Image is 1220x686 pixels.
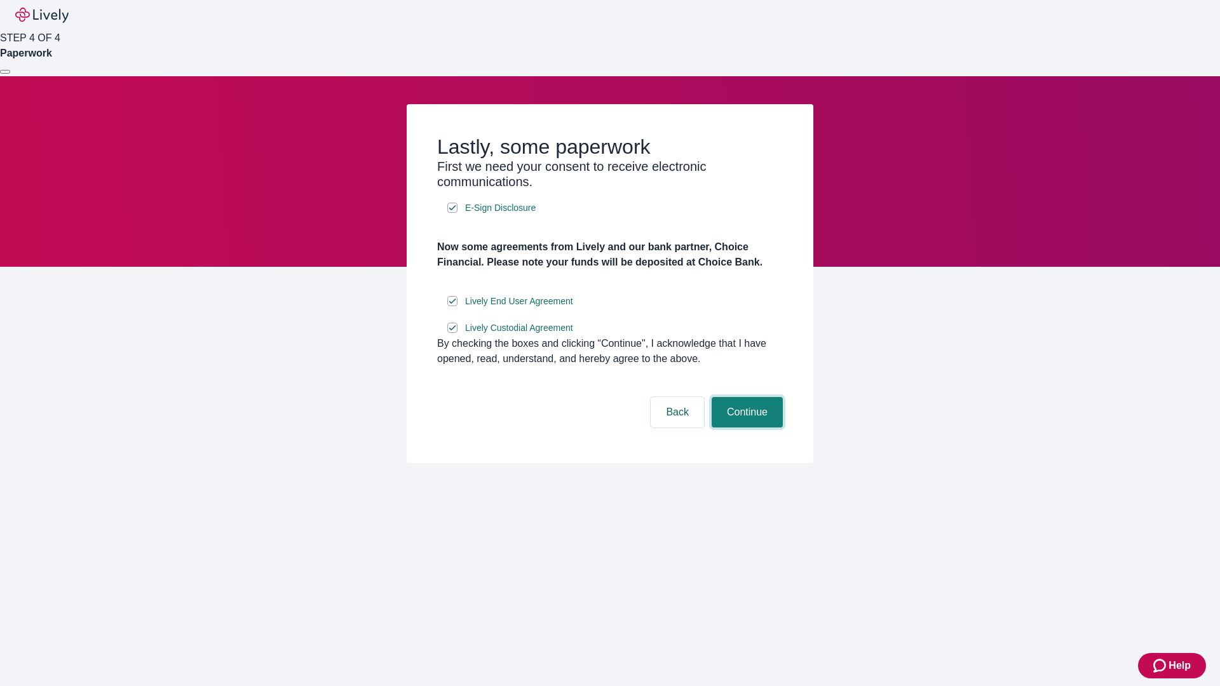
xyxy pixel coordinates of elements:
svg: Zendesk support icon [1153,658,1169,673]
a: e-sign disclosure document [463,200,538,216]
button: Zendesk support iconHelp [1138,653,1206,678]
div: By checking the boxes and clicking “Continue", I acknowledge that I have opened, read, understand... [437,336,783,367]
span: Lively End User Agreement [465,295,573,308]
h3: First we need your consent to receive electronic communications. [437,159,783,189]
a: e-sign disclosure document [463,293,576,309]
button: Continue [712,397,783,427]
span: E-Sign Disclosure [465,201,536,215]
img: Lively [15,8,69,23]
h4: Now some agreements from Lively and our bank partner, Choice Financial. Please note your funds wi... [437,239,783,270]
span: Lively Custodial Agreement [465,321,573,335]
a: e-sign disclosure document [463,320,576,336]
button: Back [651,397,704,427]
span: Help [1169,658,1191,673]
h2: Lastly, some paperwork [437,135,783,159]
